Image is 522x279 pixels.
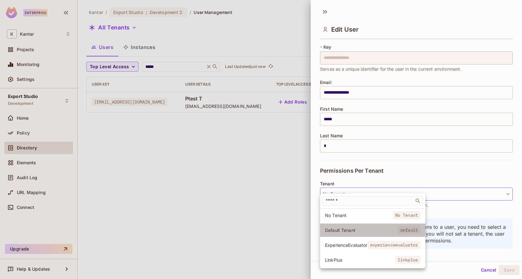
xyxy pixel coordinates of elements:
span: default [398,226,420,234]
span: experienceevaluator [368,241,421,249]
span: Default Tenant [325,227,398,233]
span: LinkPlus [325,257,395,263]
span: linkplus [395,256,420,264]
span: ExperienceEvaluator [325,242,368,248]
span: No Tenant [393,211,420,219]
span: No Tenant [325,212,393,218]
